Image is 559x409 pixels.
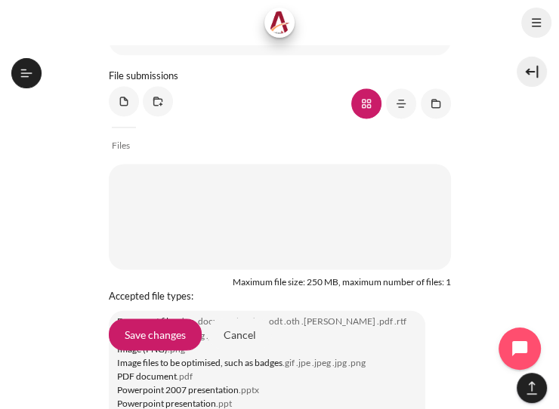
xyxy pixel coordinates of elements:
img: Architeck [269,11,290,34]
p: File submissions [109,69,178,81]
a: Files [112,137,130,155]
input: Cancel [208,318,272,350]
small: .ppt [216,397,232,408]
li: Image files to be optimised, such as badges [117,355,417,369]
input: Save changes [109,318,202,350]
li: PDF document [117,369,417,383]
li: Document files [117,315,417,328]
small: .png [168,343,185,354]
small: .pdf [177,370,193,381]
button: [[backtotopbutton]] [517,373,547,403]
span: Maximum file size: 250 MB, maximum number of files: 1 [233,276,451,288]
small: .pptx [239,383,259,395]
p: Accepted file types: [109,289,451,304]
a: Architeck Architeck [264,8,295,38]
small: .doc .docx .epub .gdoc .odt .oth .[PERSON_NAME] .pdf .rtf [177,315,406,327]
small: .gif .jpe .jpeg .jpg .png [283,356,366,367]
li: Powerpoint 2007 presentation [117,383,417,396]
